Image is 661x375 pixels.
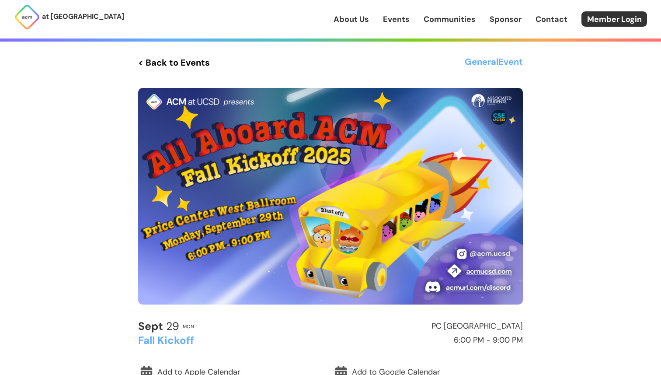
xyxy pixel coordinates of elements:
h2: PC [GEOGRAPHIC_DATA] [334,322,523,331]
img: ACM Logo [14,4,40,30]
a: Communities [424,14,476,25]
h2: Fall Kickoff [138,335,327,346]
h3: General Event [465,55,523,70]
a: About Us [334,14,369,25]
img: Event Cover Photo [138,88,523,305]
h2: 29 [138,320,179,333]
a: < Back to Events [138,55,210,70]
a: Member Login [581,11,647,27]
a: Sponsor [490,14,522,25]
a: Events [383,14,410,25]
h2: Mon [183,324,194,329]
a: at [GEOGRAPHIC_DATA] [14,4,124,30]
p: at [GEOGRAPHIC_DATA] [42,11,124,22]
b: Sept [138,319,163,333]
h2: 6:00 PM - 9:00 PM [334,336,523,345]
a: Contact [536,14,567,25]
